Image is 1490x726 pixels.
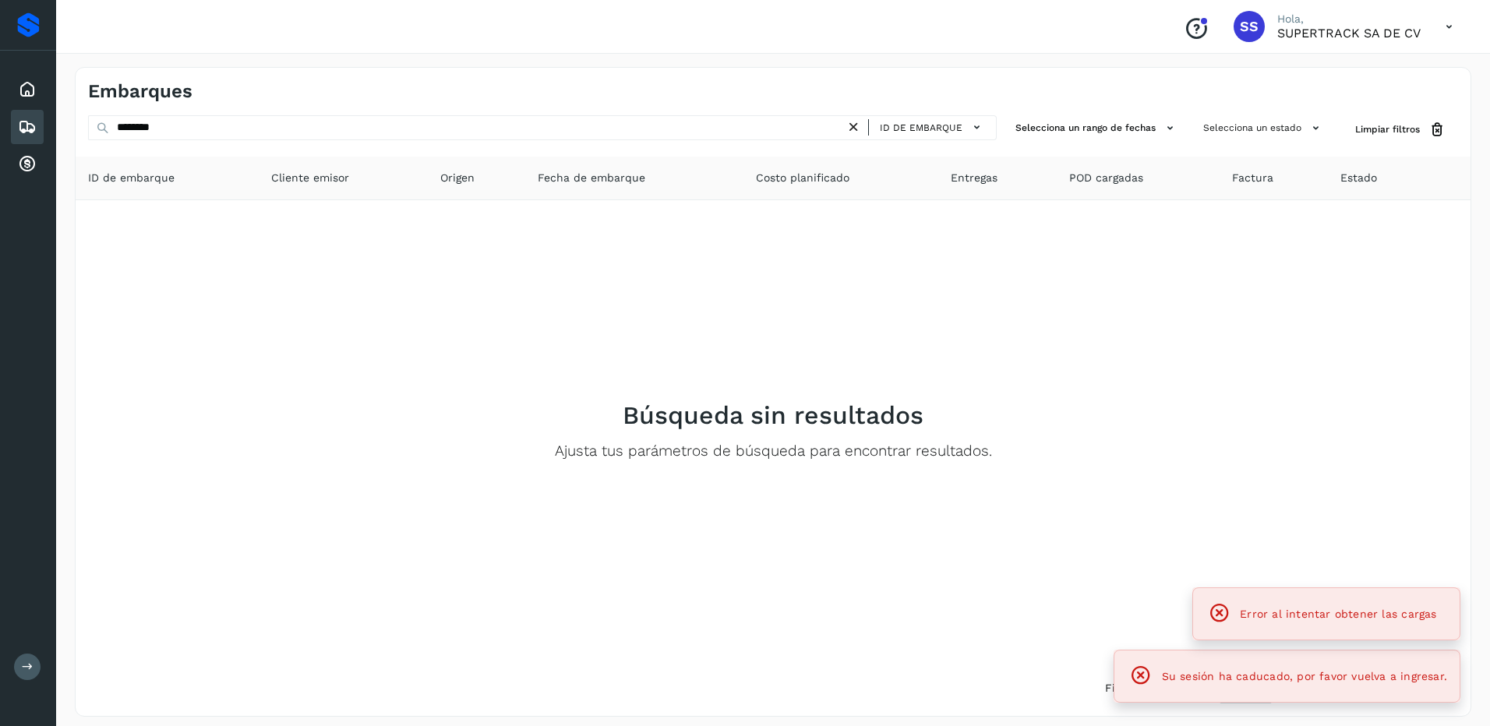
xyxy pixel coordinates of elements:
span: Error al intentar obtener las cargas [1240,608,1436,620]
p: Ajusta tus parámetros de búsqueda para encontrar resultados. [555,442,992,460]
span: ID de embarque [88,170,175,186]
p: Hola, [1277,12,1421,26]
h2: Búsqueda sin resultados [623,400,923,430]
button: Selecciona un rango de fechas [1009,115,1185,141]
span: Fecha de embarque [538,170,645,186]
span: ID de embarque [880,121,962,135]
span: Cliente emisor [271,170,349,186]
span: Su sesión ha caducado, por favor vuelva a ingresar. [1162,670,1447,682]
span: POD cargadas [1069,170,1143,186]
span: Estado [1340,170,1377,186]
span: Factura [1232,170,1273,186]
p: SUPERTRACK SA DE CV [1277,26,1421,41]
div: Cuentas por cobrar [11,147,44,181]
div: Embarques [11,110,44,144]
span: Entregas [951,170,997,186]
span: Origen [440,170,475,186]
span: Limpiar filtros [1355,122,1420,136]
button: Limpiar filtros [1343,115,1458,144]
span: Filtros por página : [1105,680,1207,696]
h4: Embarques [88,80,192,103]
button: Selecciona un estado [1197,115,1330,141]
span: Costo planificado [756,170,849,186]
button: ID de embarque [875,116,990,139]
div: Inicio [11,72,44,107]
